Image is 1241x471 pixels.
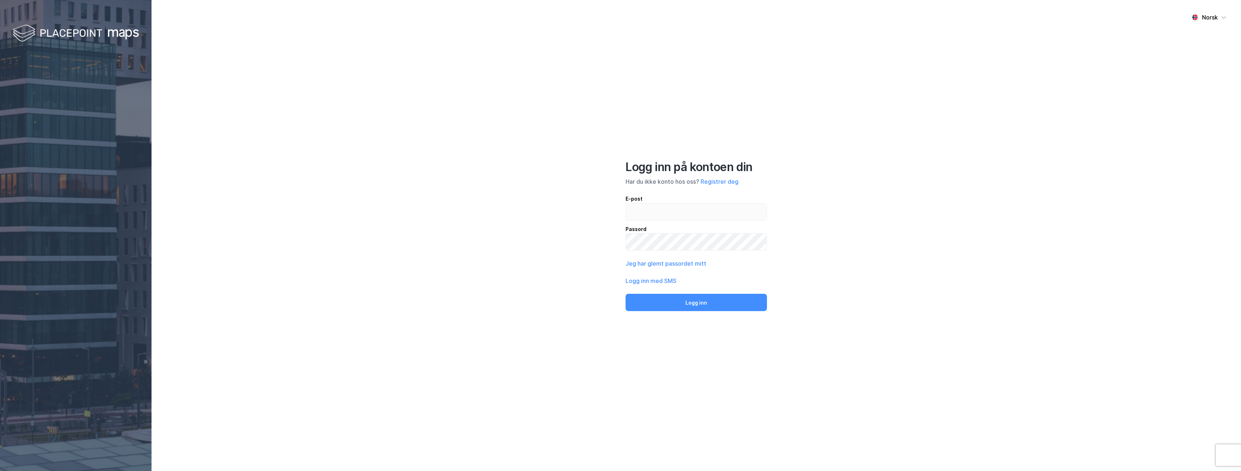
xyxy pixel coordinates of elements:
[626,276,676,285] button: Logg inn med SMS
[626,294,767,311] button: Logg inn
[626,225,767,234] div: Passord
[626,195,767,203] div: E-post
[1205,436,1241,471] iframe: Chat Widget
[1202,13,1218,22] div: Norsk
[13,23,139,44] img: logo-white.f07954bde2210d2a523dddb988cd2aa7.svg
[626,177,767,186] div: Har du ikke konto hos oss?
[701,177,738,186] button: Registrer deg
[626,160,767,174] div: Logg inn på kontoen din
[626,259,706,268] button: Jeg har glemt passordet mitt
